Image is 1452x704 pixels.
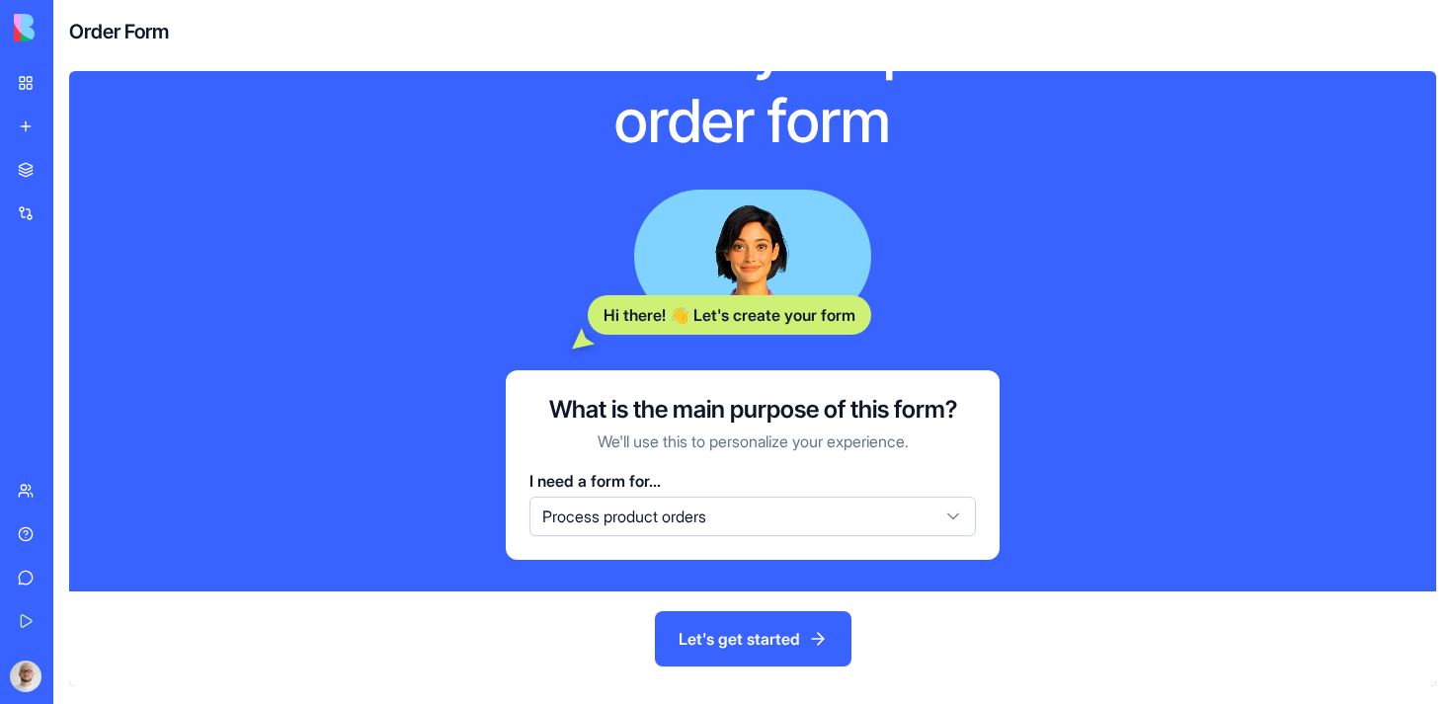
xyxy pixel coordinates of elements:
[14,14,136,41] img: logo
[10,661,41,692] img: ACg8ocIJNhwo30g_AK7p57zbrmlRAZNv106oMQBf6fPOzvY8GAf-Eig=s96-c
[529,471,661,491] span: I need a form for...
[655,611,851,666] button: Let's get started
[588,295,871,335] div: Hi there! 👋 Let's create your form
[69,18,169,45] h4: Order Form
[598,430,909,453] p: We'll use this to personalize your experience.
[373,10,1132,158] h1: Let's create your perfect order form
[549,394,957,426] h3: What is the main purpose of this form?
